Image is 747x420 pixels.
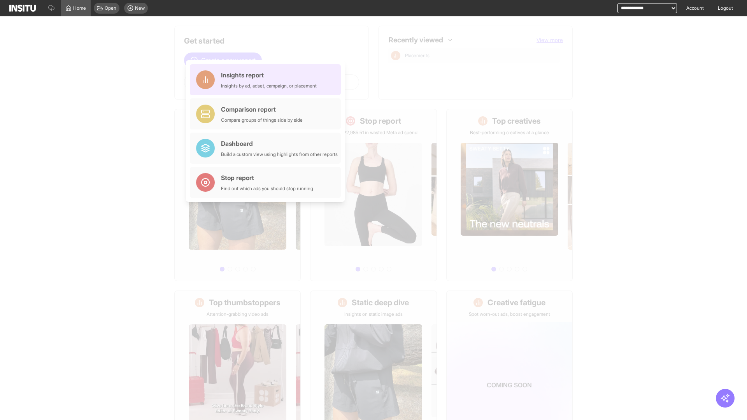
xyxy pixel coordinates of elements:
[221,173,313,182] div: Stop report
[9,5,36,12] img: Logo
[221,139,338,148] div: Dashboard
[221,83,317,89] div: Insights by ad, adset, campaign, or placement
[221,185,313,192] div: Find out which ads you should stop running
[221,70,317,80] div: Insights report
[105,5,116,11] span: Open
[135,5,145,11] span: New
[221,105,303,114] div: Comparison report
[221,117,303,123] div: Compare groups of things side by side
[221,151,338,157] div: Build a custom view using highlights from other reports
[73,5,86,11] span: Home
